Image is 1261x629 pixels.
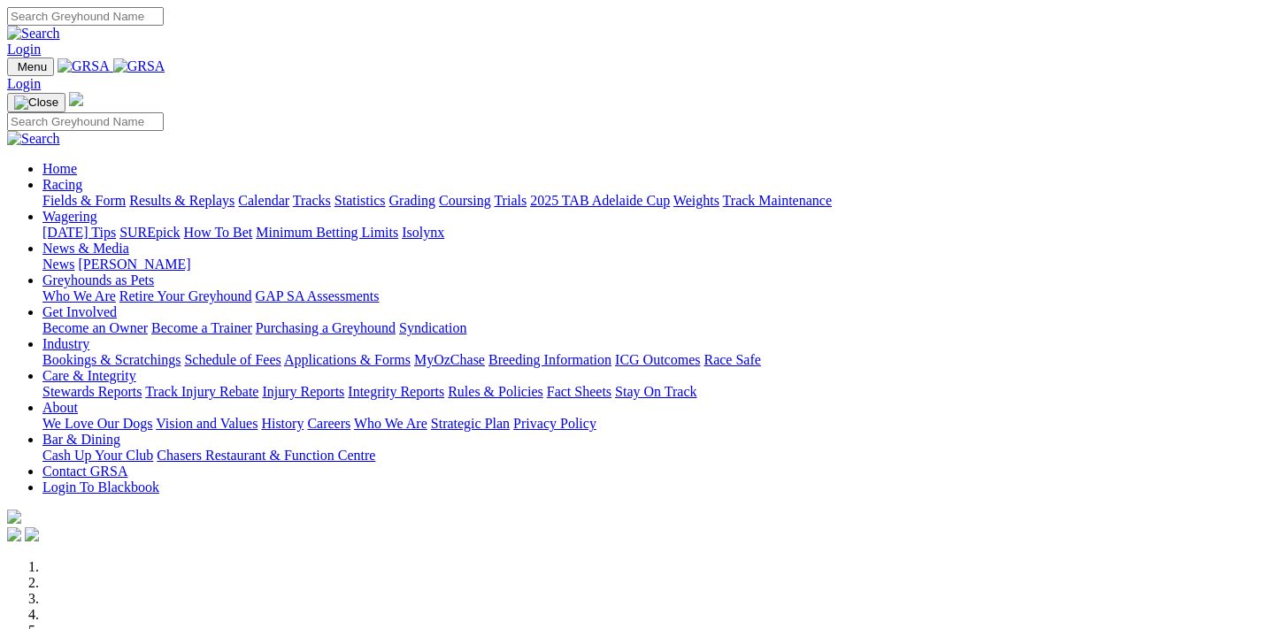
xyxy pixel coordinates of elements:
[129,193,235,208] a: Results & Replays
[42,320,148,335] a: Become an Owner
[42,400,78,415] a: About
[119,225,180,240] a: SUREpick
[113,58,165,74] img: GRSA
[42,241,129,256] a: News & Media
[42,479,159,495] a: Login To Blackbook
[7,510,21,524] img: logo-grsa-white.png
[261,416,304,431] a: History
[42,432,120,447] a: Bar & Dining
[42,384,1254,400] div: Care & Integrity
[354,416,427,431] a: Who We Are
[14,96,58,110] img: Close
[42,464,127,479] a: Contact GRSA
[156,416,258,431] a: Vision and Values
[402,225,444,240] a: Isolynx
[615,384,696,399] a: Stay On Track
[7,76,41,91] a: Login
[42,161,77,176] a: Home
[42,336,89,351] a: Industry
[42,448,1254,464] div: Bar & Dining
[42,416,152,431] a: We Love Our Dogs
[119,288,252,303] a: Retire Your Greyhound
[293,193,331,208] a: Tracks
[42,272,154,288] a: Greyhounds as Pets
[7,42,41,57] a: Login
[439,193,491,208] a: Coursing
[184,225,253,240] a: How To Bet
[256,225,398,240] a: Minimum Betting Limits
[7,93,65,112] button: Toggle navigation
[69,92,83,106] img: logo-grsa-white.png
[615,352,700,367] a: ICG Outcomes
[42,257,1254,272] div: News & Media
[42,288,1254,304] div: Greyhounds as Pets
[256,320,396,335] a: Purchasing a Greyhound
[673,193,719,208] a: Weights
[238,193,289,208] a: Calendar
[157,448,375,463] a: Chasers Restaurant & Function Centre
[547,384,611,399] a: Fact Sheets
[58,58,110,74] img: GRSA
[42,304,117,319] a: Get Involved
[389,193,435,208] a: Grading
[513,416,596,431] a: Privacy Policy
[42,288,116,303] a: Who We Are
[7,112,164,131] input: Search
[307,416,350,431] a: Careers
[151,320,252,335] a: Become a Trainer
[7,7,164,26] input: Search
[18,60,47,73] span: Menu
[42,225,1254,241] div: Wagering
[399,320,466,335] a: Syndication
[284,352,411,367] a: Applications & Forms
[42,448,153,463] a: Cash Up Your Club
[42,384,142,399] a: Stewards Reports
[530,193,670,208] a: 2025 TAB Adelaide Cup
[262,384,344,399] a: Injury Reports
[25,527,39,541] img: twitter.svg
[42,193,1254,209] div: Racing
[7,26,60,42] img: Search
[184,352,281,367] a: Schedule of Fees
[42,257,74,272] a: News
[704,352,760,367] a: Race Safe
[334,193,386,208] a: Statistics
[723,193,832,208] a: Track Maintenance
[42,368,136,383] a: Care & Integrity
[145,384,258,399] a: Track Injury Rebate
[7,527,21,541] img: facebook.svg
[414,352,485,367] a: MyOzChase
[7,131,60,147] img: Search
[42,177,82,192] a: Racing
[42,225,116,240] a: [DATE] Tips
[256,288,380,303] a: GAP SA Assessments
[7,58,54,76] button: Toggle navigation
[348,384,444,399] a: Integrity Reports
[42,352,181,367] a: Bookings & Scratchings
[494,193,527,208] a: Trials
[448,384,543,399] a: Rules & Policies
[431,416,510,431] a: Strategic Plan
[42,352,1254,368] div: Industry
[42,320,1254,336] div: Get Involved
[42,209,97,224] a: Wagering
[78,257,190,272] a: [PERSON_NAME]
[42,193,126,208] a: Fields & Form
[488,352,611,367] a: Breeding Information
[42,416,1254,432] div: About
